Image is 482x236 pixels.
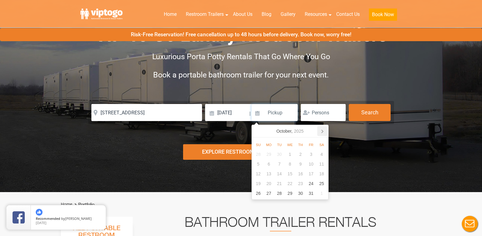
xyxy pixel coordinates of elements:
[274,179,285,188] div: 21
[253,159,264,169] div: 5
[183,144,299,160] div: Explore Restroom Trailers
[36,217,101,221] span: by
[295,159,306,169] div: 9
[349,104,391,121] button: Search
[263,149,274,159] div: 29
[295,188,306,198] div: 30
[364,8,402,24] a: Book Now
[316,149,327,159] div: 4
[316,141,327,148] div: Sa
[13,211,25,223] img: Review Rating
[332,8,364,21] a: Contact Us
[316,169,327,179] div: 18
[257,8,276,21] a: Blog
[316,159,327,169] div: 11
[253,179,264,188] div: 19
[274,141,285,148] div: Tu
[65,216,92,221] span: [PERSON_NAME]
[300,8,332,21] a: Resources
[141,217,420,231] h2: Bathroom Trailer Rentals
[153,70,329,79] span: Book a portable bathroom trailer for your next event.
[263,141,274,148] div: Mo
[253,141,264,148] div: Su
[458,212,482,236] button: Live Chat
[285,149,295,159] div: 1
[294,127,304,135] i: 2025
[36,216,60,221] span: Recommended
[306,169,317,179] div: 17
[274,149,285,159] div: 30
[274,169,285,179] div: 14
[285,159,295,169] div: 8
[253,188,264,198] div: 26
[285,141,295,148] div: We
[316,179,327,188] div: 25
[152,52,330,61] span: Luxurious Porta Potty Rentals That Go Where You Go
[274,188,285,198] div: 28
[263,179,274,188] div: 20
[306,149,317,159] div: 3
[61,202,72,207] a: Home
[263,169,274,179] div: 13
[274,159,285,169] div: 7
[276,8,300,21] a: Gallery
[159,8,181,21] a: Home
[285,179,295,188] div: 22
[36,209,42,216] img: thumbs up icon
[263,159,274,169] div: 6
[306,179,317,188] div: 24
[263,188,274,198] div: 27
[36,220,46,225] span: [DATE]
[91,104,202,121] input: Where do you need your restroom?
[295,149,306,159] div: 2
[301,104,346,121] input: Persons
[73,201,94,208] li: Portfolio
[285,169,295,179] div: 15
[295,169,306,179] div: 16
[306,141,317,148] div: Fr
[316,188,327,198] div: 1
[253,169,264,179] div: 12
[295,179,306,188] div: 23
[181,8,228,21] a: Restroom Trailers
[228,8,257,21] a: About Us
[369,9,397,21] button: Book Now
[205,104,249,121] input: Delivery
[252,104,298,121] input: Pickup
[295,141,306,148] div: Th
[285,188,295,198] div: 29
[249,104,251,123] span: |
[274,126,306,136] div: October,
[306,159,317,169] div: 10
[253,149,264,159] div: 28
[306,188,317,198] div: 31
